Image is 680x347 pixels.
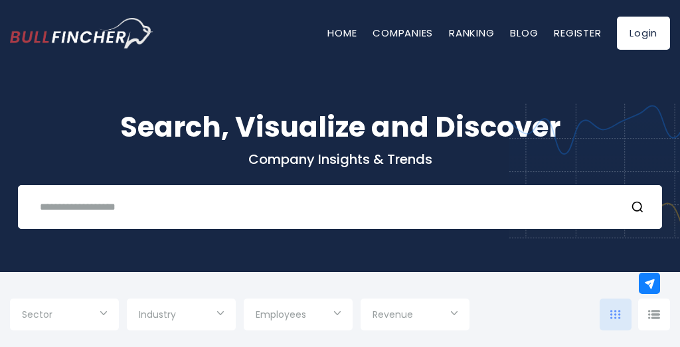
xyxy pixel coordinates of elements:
[10,151,670,168] p: Company Insights & Trends
[610,310,621,319] img: icon-comp-grid.svg
[139,309,176,320] span: Industry
[327,26,357,40] a: Home
[22,309,52,320] span: Sector
[256,309,306,320] span: Employees
[373,26,433,40] a: Companies
[10,18,153,48] a: Go to homepage
[256,304,341,328] input: Selection
[449,26,494,40] a: Ranking
[631,198,648,216] button: Search
[10,18,153,48] img: Bullfincher logo
[22,304,107,328] input: Selection
[139,304,224,328] input: Selection
[554,26,601,40] a: Register
[510,26,538,40] a: Blog
[373,304,458,328] input: Selection
[617,17,670,50] a: Login
[10,106,670,148] h1: Search, Visualize and Discover
[648,310,660,319] img: icon-comp-list-view.svg
[373,309,413,320] span: Revenue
